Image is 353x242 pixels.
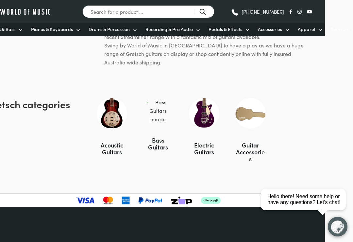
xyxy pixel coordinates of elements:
[235,142,265,162] div: Guitar Accessories
[143,137,173,150] div: Bass Guitars
[143,98,173,124] img: Bass Guitars category
[145,26,193,33] span: Recording & Pro Audio
[258,26,282,33] span: Accessories
[235,98,265,162] a: Guitar Accessories image Guitar Accessories
[97,142,127,155] div: Acoustic Guitars
[97,98,127,155] a: Acoustic Guitars image Acoustic Guitars
[189,98,219,155] a: Electric Guitars image Electric Guitars
[97,98,127,129] img: Acoustic Guitars category
[231,7,284,17] a: [PHONE_NUMBER]
[298,26,315,33] span: Apparel
[189,142,219,155] div: Electric Guitars
[189,98,219,129] img: Electric Guitars category
[82,5,214,18] input: Search for a product ...
[76,197,220,204] img: payment-logos-updated
[89,26,130,33] span: Drums & Percussion
[242,9,284,14] span: [PHONE_NUMBER]
[258,170,353,242] iframe: Chat with our support team
[235,98,265,129] img: Guitar Accessories category
[331,26,348,33] span: Services
[31,26,73,33] span: Pianos & Keyboards
[143,98,173,150] a: Bass Guitars image Bass Guitars
[209,26,242,33] span: Pedals & Effects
